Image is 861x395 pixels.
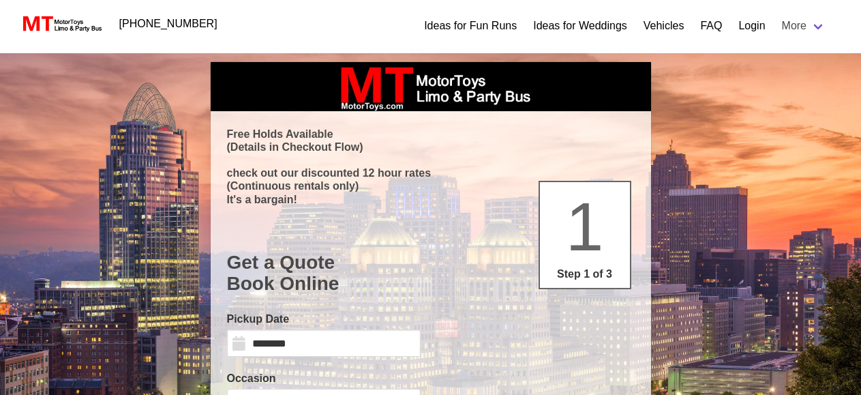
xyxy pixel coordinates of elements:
[19,14,103,33] img: MotorToys Logo
[533,18,627,34] a: Ideas for Weddings
[227,370,421,387] label: Occasion
[227,179,635,192] p: (Continuous rentals only)
[700,18,722,34] a: FAQ
[227,141,635,153] p: (Details in Checkout Flow)
[545,266,624,282] p: Step 1 of 3
[227,128,635,141] p: Free Holds Available
[424,18,517,34] a: Ideas for Fun Runs
[227,311,421,327] label: Pickup Date
[227,193,635,206] p: It's a bargain!
[644,18,684,34] a: Vehicles
[329,62,533,111] img: box_logo_brand.jpeg
[738,18,765,34] a: Login
[227,252,635,295] h1: Get a Quote Book Online
[111,10,226,38] a: [PHONE_NUMBER]
[566,188,604,265] span: 1
[227,166,635,179] p: check out our discounted 12 hour rates
[774,12,834,40] a: More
